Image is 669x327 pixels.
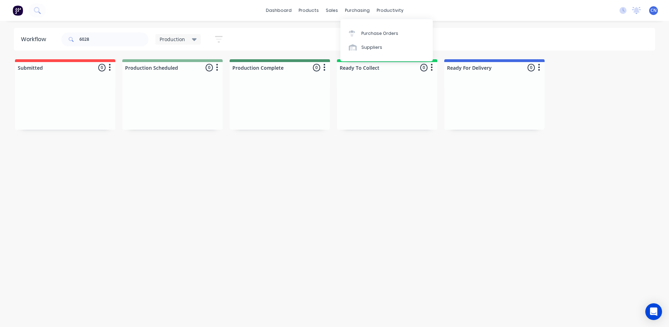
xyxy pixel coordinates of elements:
div: sales [322,5,341,16]
span: Production [160,36,185,43]
div: Purchase Orders [361,30,398,37]
span: CN [651,7,656,14]
a: dashboard [262,5,295,16]
div: purchasing [341,5,373,16]
a: Suppliers [340,40,433,54]
div: Open Intercom Messenger [645,303,662,320]
div: productivity [373,5,407,16]
div: Workflow [21,35,49,44]
a: Purchase Orders [340,26,433,40]
img: Factory [13,5,23,16]
div: products [295,5,322,16]
input: Search for orders... [79,32,148,46]
div: Suppliers [361,44,382,51]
